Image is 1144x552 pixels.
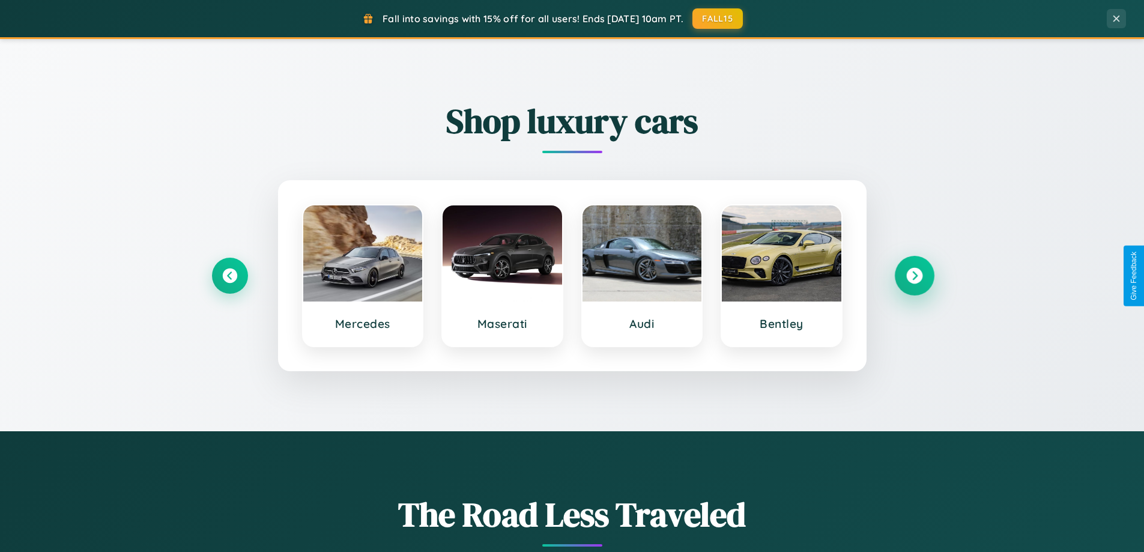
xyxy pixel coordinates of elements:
[595,317,690,331] h3: Audi
[383,13,683,25] span: Fall into savings with 15% off for all users! Ends [DATE] 10am PT.
[692,8,743,29] button: FALL15
[212,98,933,144] h2: Shop luxury cars
[734,317,829,331] h3: Bentley
[212,491,933,538] h1: The Road Less Traveled
[1130,252,1138,300] div: Give Feedback
[455,317,550,331] h3: Maserati
[315,317,411,331] h3: Mercedes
